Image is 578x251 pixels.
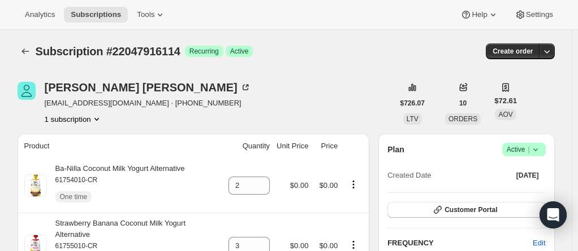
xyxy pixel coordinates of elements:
[459,99,467,108] span: 10
[18,82,36,100] span: Carmine Teodoro
[493,47,533,56] span: Create order
[71,10,121,19] span: Subscriptions
[55,176,98,184] small: 61754010-CR
[400,99,425,108] span: $726.07
[387,170,431,181] span: Created Date
[18,43,33,59] button: Subscriptions
[448,115,477,123] span: ORDERS
[387,202,545,218] button: Customer Portal
[454,7,505,23] button: Help
[230,47,249,56] span: Active
[526,10,553,19] span: Settings
[344,178,363,191] button: Product actions
[45,98,251,109] span: [EMAIL_ADDRESS][DOMAIN_NAME] · [PHONE_NUMBER]
[130,7,172,23] button: Tools
[18,7,62,23] button: Analytics
[290,181,309,190] span: $0.00
[407,115,419,123] span: LTV
[486,43,540,59] button: Create order
[445,205,497,214] span: Customer Portal
[533,237,545,249] span: Edit
[137,10,154,19] span: Tools
[189,47,219,56] span: Recurring
[528,145,529,154] span: |
[312,134,341,158] th: Price
[45,82,251,93] div: [PERSON_NAME] [PERSON_NAME]
[494,95,517,107] span: $72.61
[225,134,273,158] th: Quantity
[387,237,533,249] h2: FREQUENCY
[452,95,473,111] button: 10
[394,95,432,111] button: $726.07
[516,171,539,180] span: [DATE]
[472,10,487,19] span: Help
[25,10,55,19] span: Analytics
[55,242,98,250] small: 61755010-CR
[45,113,102,125] button: Product actions
[64,7,128,23] button: Subscriptions
[510,168,546,183] button: [DATE]
[344,239,363,251] button: Product actions
[320,181,338,190] span: $0.00
[18,134,226,158] th: Product
[498,111,512,118] span: AOV
[24,174,47,197] img: product img
[508,7,560,23] button: Settings
[507,144,541,155] span: Active
[36,45,180,58] span: Subscription #22047916114
[47,163,185,208] div: Ba-Nilla Coconut Milk Yogurt Alternative
[60,192,88,201] span: One time
[290,241,309,250] span: $0.00
[320,241,338,250] span: $0.00
[273,134,312,158] th: Unit Price
[387,144,404,155] h2: Plan
[540,201,567,228] div: Open Intercom Messenger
